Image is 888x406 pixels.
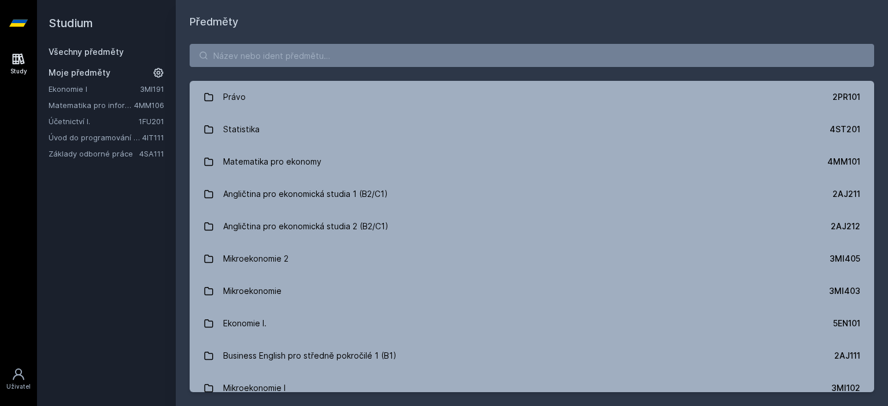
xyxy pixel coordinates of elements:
div: Ekonomie I. [223,312,267,335]
div: 2PR101 [832,91,860,103]
a: Matematika pro ekonomy 4MM101 [190,146,874,178]
a: Mikroekonomie 2 3MI405 [190,243,874,275]
h1: Předměty [190,14,874,30]
a: 4IT111 [142,133,164,142]
div: 3MI403 [829,285,860,297]
div: Mikroekonomie I [223,377,286,400]
a: Angličtina pro ekonomická studia 2 (B2/C1) 2AJ212 [190,210,874,243]
a: Účetnictví I. [49,116,139,127]
a: Matematika pro informatiky [49,99,134,111]
a: Ekonomie I. 5EN101 [190,307,874,340]
div: 5EN101 [833,318,860,329]
div: Mikroekonomie 2 [223,247,288,270]
div: Angličtina pro ekonomická studia 2 (B2/C1) [223,215,388,238]
div: Angličtina pro ekonomická studia 1 (B2/C1) [223,182,388,206]
a: Mikroekonomie I 3MI102 [190,372,874,404]
div: 3MI405 [830,253,860,265]
a: Study [2,46,35,81]
input: Název nebo ident předmětu… [190,44,874,67]
div: 2AJ211 [832,188,860,200]
a: Všechny předměty [49,47,124,57]
div: 4MM101 [827,156,860,167]
div: Study [10,67,27,76]
a: Právo 2PR101 [190,81,874,113]
div: 2AJ111 [834,350,860,362]
a: 3MI191 [140,84,164,94]
a: Mikroekonomie 3MI403 [190,275,874,307]
span: Moje předměty [49,67,110,79]
a: 4MM106 [134,100,164,110]
a: Angličtina pro ekonomická studia 1 (B2/C1) 2AJ211 [190,178,874,210]
div: Právo [223,85,246,109]
a: Uživatel [2,362,35,397]
div: 3MI102 [831,382,860,394]
a: Business English pro středně pokročilé 1 (B1) 2AJ111 [190,340,874,372]
a: 4SA111 [139,149,164,158]
a: Úvod do programování v jazyce Python [49,132,142,143]
div: Uživatel [6,382,31,391]
a: 1FU201 [139,117,164,126]
div: 2AJ212 [831,221,860,232]
div: Mikroekonomie [223,280,282,303]
a: Ekonomie I [49,83,140,95]
a: Statistika 4ST201 [190,113,874,146]
div: Matematika pro ekonomy [223,150,321,173]
div: Statistika [223,118,260,141]
div: Business English pro středně pokročilé 1 (B1) [223,344,397,367]
a: Základy odborné práce [49,148,139,159]
div: 4ST201 [830,124,860,135]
